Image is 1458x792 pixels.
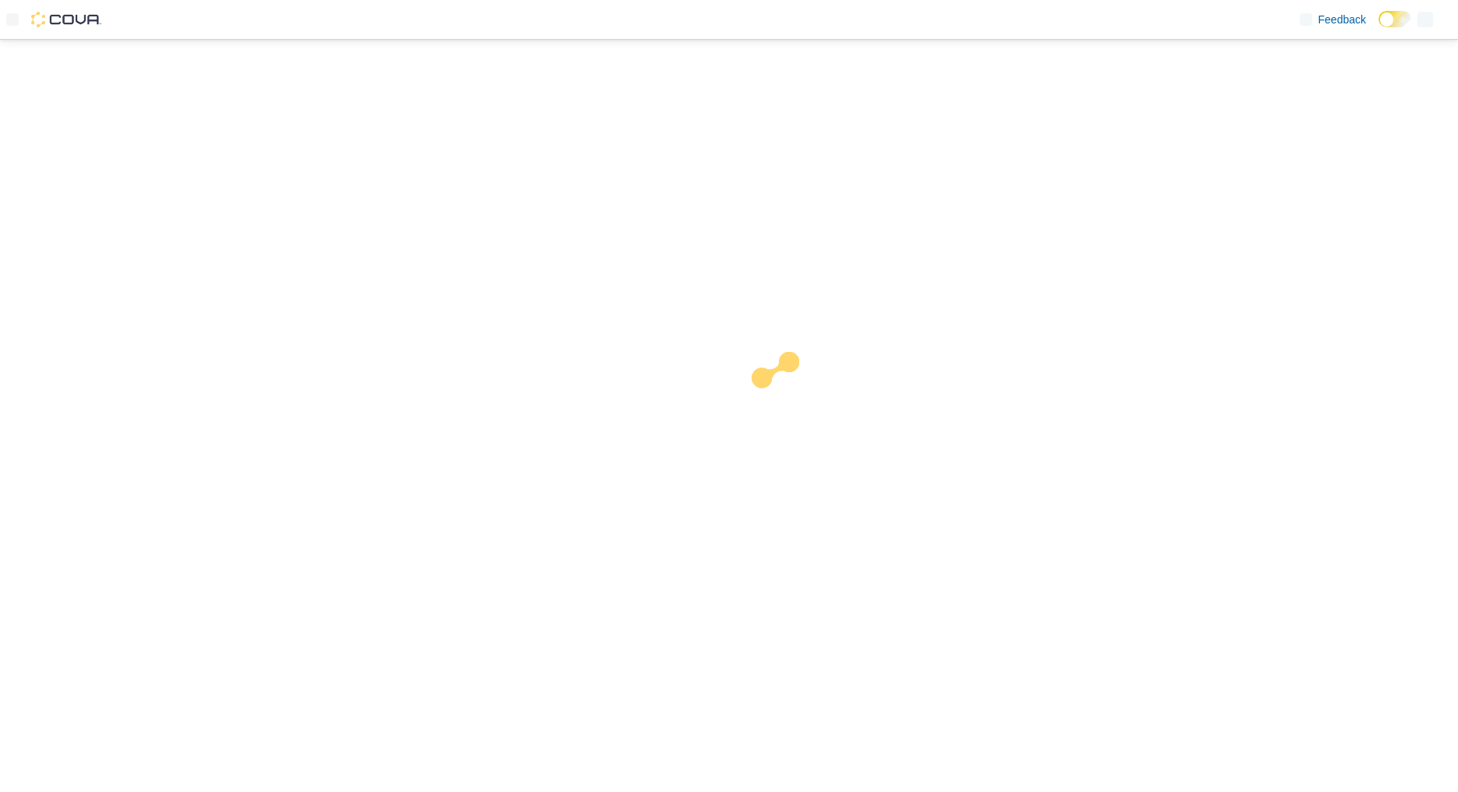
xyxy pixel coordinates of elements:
img: Cova [31,12,101,27]
img: cova-loader [729,340,846,457]
input: Dark Mode [1378,11,1411,27]
a: Feedback [1293,4,1372,35]
span: Dark Mode [1378,27,1379,28]
span: Feedback [1318,12,1366,27]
